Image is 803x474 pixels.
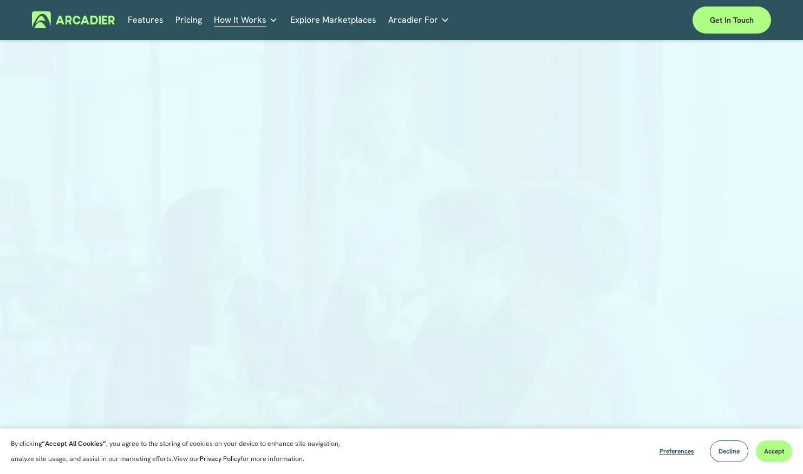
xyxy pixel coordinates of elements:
[11,436,363,466] p: By clicking , you agree to the storing of cookies on your device to enhance site navigation, anal...
[214,12,266,28] span: How It Works
[200,455,240,463] a: Privacy Policy
[32,11,115,28] img: Arcadier
[214,11,278,28] a: folder dropdown
[710,440,748,462] button: Decline
[388,11,449,28] a: folder dropdown
[719,447,740,456] span: Decline
[693,6,771,34] a: Get in touch
[764,447,784,456] span: Accept
[651,440,702,462] button: Preferences
[128,11,164,28] a: Features
[756,440,792,462] button: Accept
[660,447,694,456] span: Preferences
[42,439,106,448] strong: “Accept All Cookies”
[388,12,438,28] span: Arcadier For
[290,11,376,28] a: Explore Marketplaces
[175,11,202,28] a: Pricing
